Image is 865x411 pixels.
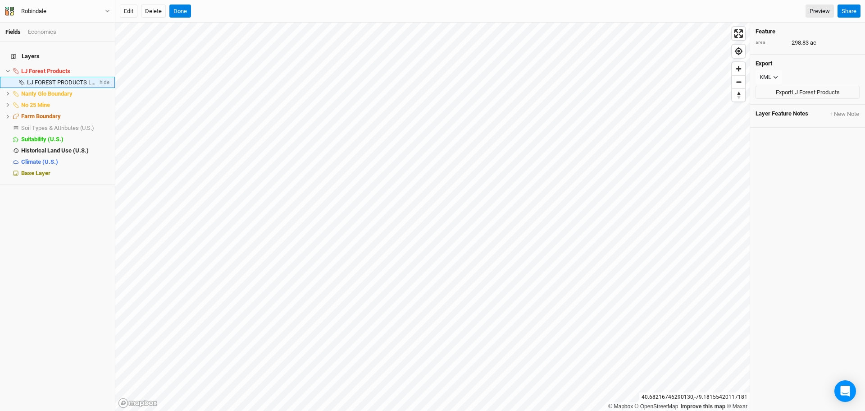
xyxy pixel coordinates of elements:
div: Base Layer [21,170,109,177]
div: 298.83 [756,39,860,47]
div: Suitability (U.S.) [21,136,109,143]
span: Historical Land Use (U.S.) [21,147,89,154]
h4: Feature [756,28,860,35]
h4: Layers [5,47,109,65]
div: Robindale [21,7,46,16]
span: Nanty Glo Boundary [21,90,73,97]
a: Preview [806,5,834,18]
div: Climate (U.S.) [21,158,109,166]
button: Done [169,5,191,18]
div: Economics [28,28,56,36]
span: LJ FOREST PRODUCTS LLC [27,79,98,86]
button: Share [838,5,860,18]
button: Zoom in [732,62,745,75]
span: LJ Forest Products [21,68,70,74]
button: ExportLJ Forest Products [756,86,860,99]
button: Enter fullscreen [732,27,745,40]
div: Open Intercom Messenger [834,380,856,402]
div: LJ Forest Products [21,68,109,75]
div: Nanty Glo Boundary [21,90,109,97]
div: Soil Types & Attributes (U.S.) [21,125,109,132]
button: Robindale [5,6,110,16]
a: Improve this map [681,403,725,410]
div: No 25 Mine [21,102,109,109]
a: OpenStreetMap [635,403,678,410]
div: 40.68216746290130 , -79.18155420117181 [639,393,750,402]
button: + New Note [829,110,860,118]
button: Edit [120,5,137,18]
div: Farm Boundary [21,113,109,120]
span: ac [810,39,816,47]
div: Historical Land Use (U.S.) [21,147,109,154]
a: Fields [5,28,21,35]
span: Layer Feature Notes [756,110,808,118]
button: Reset bearing to north [732,88,745,102]
button: KML [756,70,782,84]
span: Suitability (U.S.) [21,136,64,143]
canvas: Map [115,23,750,411]
span: Farm Boundary [21,113,61,120]
span: Reset bearing to north [732,89,745,102]
span: No 25 Mine [21,102,50,108]
a: Mapbox logo [118,398,158,408]
div: KML [760,73,771,82]
span: hide [98,77,109,88]
button: Delete [141,5,166,18]
div: area [756,39,787,46]
a: Maxar [727,403,747,410]
h4: Export [756,60,860,67]
span: Climate (U.S.) [21,158,58,165]
button: Find my location [732,45,745,58]
span: Zoom out [732,76,745,88]
a: Mapbox [608,403,633,410]
span: Base Layer [21,170,50,176]
button: Zoom out [732,75,745,88]
span: Soil Types & Attributes (U.S.) [21,125,94,131]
